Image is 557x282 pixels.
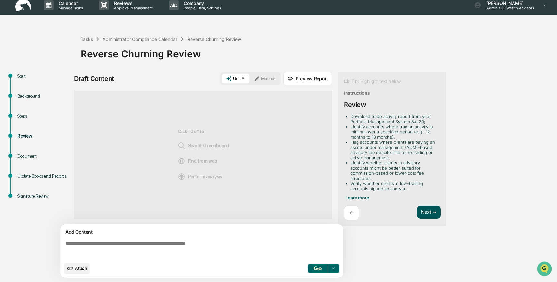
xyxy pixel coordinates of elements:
div: Reverse Churning Review [187,36,241,42]
p: People, Data, Settings [179,6,224,10]
p: Company [179,0,224,6]
div: Tasks [81,36,93,42]
a: 🔎Data Lookup [4,91,43,102]
img: 1746055101610-c473b297-6a78-478c-a979-82029cc54cd1 [6,49,18,61]
img: Web [178,157,185,165]
div: 🖐️ [6,82,12,87]
span: Learn more [345,195,369,200]
span: Perform analysis [178,173,222,180]
div: Review [17,133,70,140]
p: [PERSON_NAME] [481,0,534,6]
div: Signature Review [17,193,70,199]
p: Reviews [109,0,156,6]
p: How can we help? [6,14,117,24]
span: Preclearance [13,81,42,88]
span: Pylon [64,109,78,114]
button: Next ➔ [417,206,441,219]
div: Review [344,101,366,109]
img: Search [178,142,185,150]
iframe: Open customer support [536,261,554,278]
a: Powered byPylon [45,109,78,114]
div: Draft Content [74,75,114,83]
div: 🗄️ [47,82,52,87]
div: 🔎 [6,94,12,99]
div: Click "Go" to [178,101,229,209]
li: Identify accounts where trading activity is minimal over a specified period (e.g., 12 months to 1... [350,124,438,140]
button: Use AI [222,74,249,83]
button: upload document [64,263,90,274]
p: Approval Management [109,6,156,10]
div: Steps [17,113,70,120]
li: Verify whether clients in low-trading accounts signed advisory a... [350,181,438,191]
button: Preview Report [283,72,332,85]
img: Go [314,266,321,270]
a: 🖐️Preclearance [4,79,44,90]
p: ← [349,210,354,216]
div: Document [17,153,70,160]
div: Update Books and Records [17,173,70,180]
button: Go [308,264,328,273]
span: Find from web [178,157,217,165]
img: Analysis [178,173,185,180]
li: Download trade activity report from your Portfolio Management System.&#x20; [350,114,438,124]
div: Add Content [64,228,339,236]
span: Attach [75,266,87,271]
div: Start new chat [22,49,106,56]
div: We're available if you need us! [22,56,82,61]
div: Instructions [344,90,370,96]
p: Manage Tasks [54,6,86,10]
p: Admin • EQ Wealth Advisors [481,6,534,10]
p: Calendar [54,0,86,6]
div: Start [17,73,70,80]
li: Identify whether clients in advisory accounts might be better suited for commission-based or lowe... [350,160,438,181]
li: Flag accounts where clients are paying an assets under management (AUM)-based advisory fee despit... [350,140,438,160]
a: 🗄️Attestations [44,79,83,90]
div: Administrator Compliance Calendar [103,36,177,42]
button: Manual [250,74,279,83]
span: Attestations [53,81,80,88]
span: Search Greenboard [178,142,229,150]
div: Background [17,93,70,100]
button: Start new chat [110,51,117,59]
span: Data Lookup [13,93,41,100]
div: Tip: Highlight text below [344,77,401,85]
div: Reverse Churning Review [81,43,554,60]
